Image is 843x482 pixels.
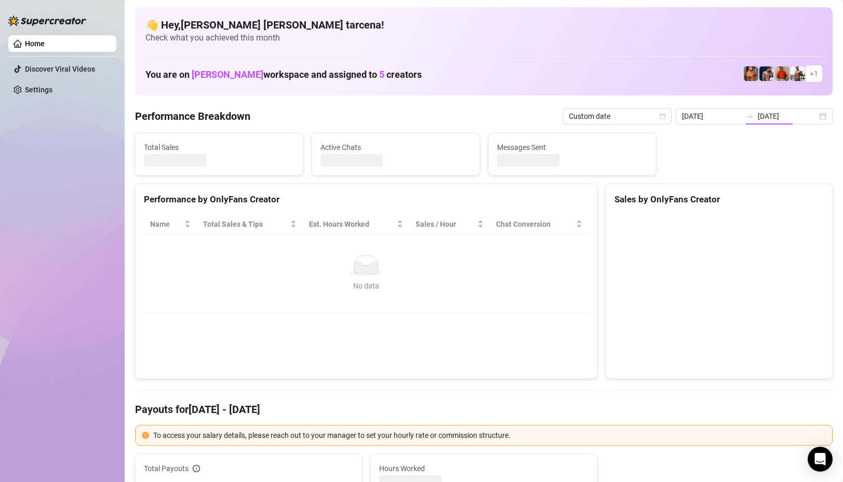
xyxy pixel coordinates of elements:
span: Total Sales & Tips [203,218,288,230]
div: Sales by OnlyFans Creator [614,192,824,206]
a: Home [25,39,45,48]
span: Hours Worked [379,463,588,474]
div: To access your salary details, please reach out to your manager to set your hourly rate or commis... [153,430,826,441]
input: End date [758,111,817,122]
span: calendar [660,113,666,119]
span: Check what you achieved this month [145,32,822,44]
span: Custom date [569,108,665,124]
span: Name [150,218,182,230]
span: swap-right [745,112,754,120]
th: Total Sales & Tips [197,214,302,235]
img: Justin [775,66,790,81]
span: Messages Sent [497,142,648,153]
div: No data [154,280,578,292]
th: Sales / Hour [409,214,490,235]
th: Name [144,214,197,235]
h4: 👋 Hey, [PERSON_NAME] [PERSON_NAME] tarcena ! [145,18,822,32]
h4: Payouts for [DATE] - [DATE] [135,402,833,417]
span: Total Payouts [144,463,189,474]
img: JUSTIN [791,66,805,81]
img: logo-BBDzfeDw.svg [8,16,86,26]
span: info-circle [193,465,200,472]
span: [PERSON_NAME] [192,69,263,80]
span: exclamation-circle [142,432,149,439]
div: Est. Hours Worked [309,218,395,230]
span: to [745,112,754,120]
th: Chat Conversion [490,214,588,235]
h1: You are on workspace and assigned to creators [145,69,422,80]
img: Axel [759,66,774,81]
a: Discover Viral Videos [25,65,95,73]
span: Active Chats [320,142,471,153]
span: Total Sales [144,142,295,153]
span: + 1 [810,68,818,79]
span: 5 [379,69,384,80]
div: Open Intercom Messenger [808,447,833,472]
input: Start date [682,111,741,122]
h4: Performance Breakdown [135,109,250,123]
span: Sales / Hour [416,218,475,230]
img: JG [744,66,758,81]
a: Settings [25,86,52,94]
div: Performance by OnlyFans Creator [144,192,588,206]
span: Chat Conversion [496,218,574,230]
